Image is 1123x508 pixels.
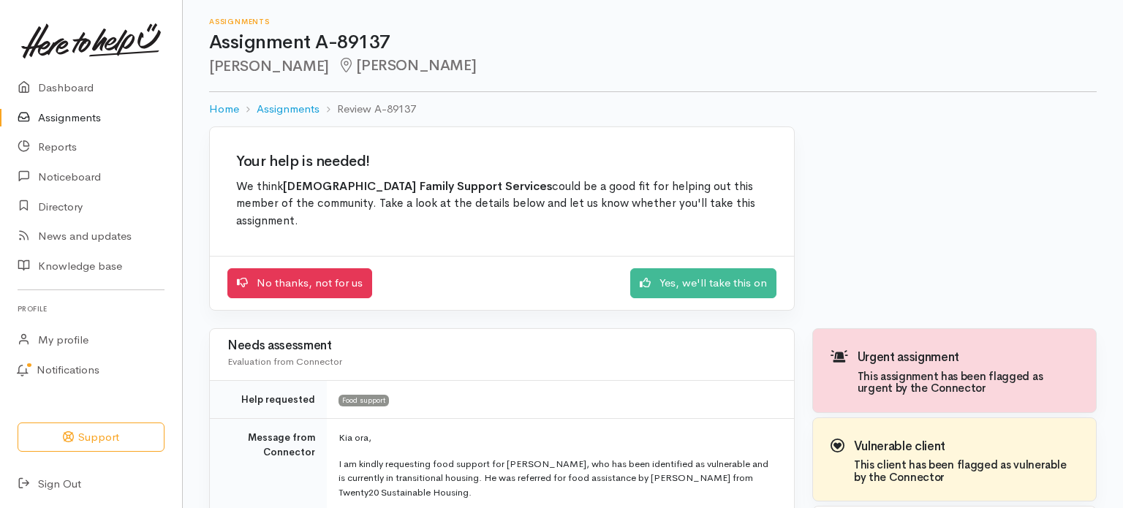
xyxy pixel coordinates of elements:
[210,380,327,419] td: Help requested
[339,457,776,500] p: I am kindly requesting food support for [PERSON_NAME], who has been identified as vulnerable and ...
[227,268,372,298] a: No thanks, not for us
[630,268,776,298] a: Yes, we'll take this on
[236,153,768,170] h2: Your help is needed!
[854,459,1078,483] h4: This client has been flagged as vulnerable by the Connector
[209,92,1097,126] nav: breadcrumb
[18,422,165,452] button: Support
[209,18,1097,26] h6: Assignments
[227,339,776,353] h3: Needs assessment
[339,395,389,406] span: Food support
[257,101,319,118] a: Assignments
[209,58,1097,75] h2: [PERSON_NAME]
[209,101,239,118] a: Home
[858,351,1078,365] h3: Urgent assignment
[236,178,768,230] p: We think could be a good fit for helping out this member of the community. Take a look at the det...
[18,299,165,319] h6: Profile
[858,371,1078,395] h4: This assignment has been flagged as urgent by the Connector
[283,179,552,194] b: [DEMOGRAPHIC_DATA] Family Support Services
[338,56,476,75] span: [PERSON_NAME]
[209,32,1097,53] h1: Assignment A-89137
[227,355,342,368] span: Evaluation from Connector
[854,440,1078,454] h3: Vulnerable client
[339,431,776,445] p: Kia ora,
[319,101,416,118] li: Review A-89137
